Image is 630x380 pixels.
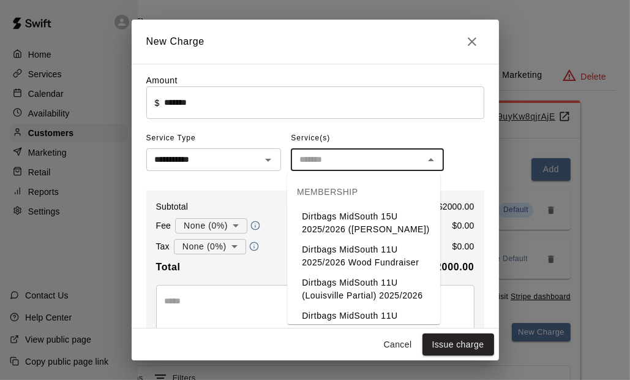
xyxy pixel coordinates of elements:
button: Cancel [378,333,418,356]
button: Close [460,29,484,54]
li: Dirtbags MidSouth 11U 2025/2026 Wood Fundraiser [287,240,440,273]
p: Fee [156,219,171,232]
p: $ 2000.00 [438,200,474,213]
div: None (0%) [174,235,246,258]
button: Issue charge [422,333,494,356]
b: Total [156,262,181,272]
div: MEMBERSHIP [287,177,440,207]
b: $ 2000.00 [430,262,474,272]
p: $ 0.00 [452,219,474,232]
li: Dirtbags MidSouth 11U (Louisville Partial) 2025/2026 [287,273,440,306]
label: Amount [146,75,178,85]
button: Open [260,151,277,169]
button: Close [422,151,440,169]
p: Tax [156,240,170,253]
span: Service(s) [291,129,330,148]
li: Dirtbags MidSouth 15U 2025/2026 ([PERSON_NAME]) [287,207,440,240]
p: Subtotal [156,200,189,213]
p: $ [155,97,160,109]
span: Service Type [146,129,282,148]
p: $ 0.00 [452,240,474,253]
li: Dirtbags MidSouth 11U ([GEOGRAPHIC_DATA] Full) 2025/2026 [287,306,440,352]
h2: New Charge [132,20,499,64]
div: None (0%) [175,215,247,237]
